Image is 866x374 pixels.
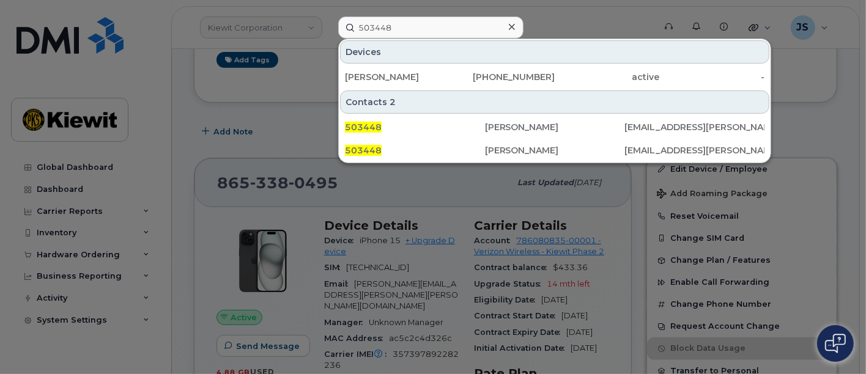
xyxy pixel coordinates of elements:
div: [EMAIL_ADDRESS][PERSON_NAME][DOMAIN_NAME] [624,121,764,133]
input: Find something... [338,16,524,38]
div: active [555,71,660,83]
div: Contacts [340,90,769,114]
a: [PERSON_NAME][PHONE_NUMBER]active- [340,66,769,88]
span: 503448 [345,122,382,133]
div: - [660,71,765,83]
div: [PHONE_NUMBER] [450,71,555,83]
a: 503448[PERSON_NAME][EMAIL_ADDRESS][PERSON_NAME][DOMAIN_NAME] [340,116,769,138]
div: [PERSON_NAME] [485,144,625,156]
span: 503448 [345,145,382,156]
div: Devices [340,40,769,64]
img: Open chat [825,334,846,353]
div: [PERSON_NAME] [345,71,450,83]
div: [PERSON_NAME] [485,121,625,133]
div: [EMAIL_ADDRESS][PERSON_NAME][DOMAIN_NAME] [624,144,764,156]
span: 2 [390,96,396,108]
a: 503448[PERSON_NAME][EMAIL_ADDRESS][PERSON_NAME][DOMAIN_NAME] [340,139,769,161]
